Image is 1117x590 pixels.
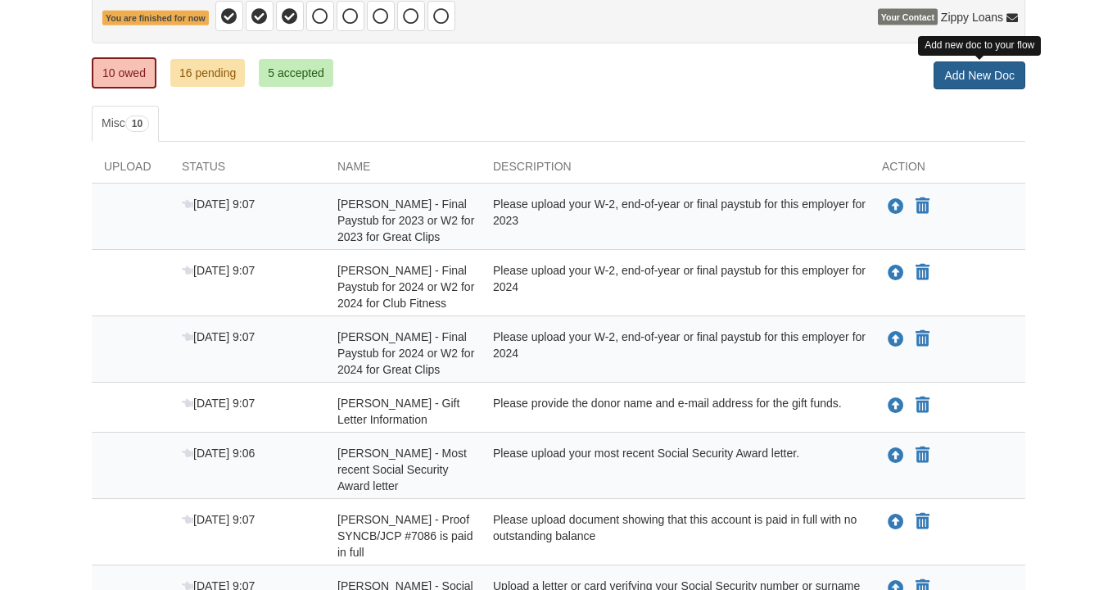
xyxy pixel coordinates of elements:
div: Add new doc to your flow [918,36,1041,55]
button: Declare Vickie Schaan - Final Paystub for 2024 or W2 for 2024 for Great Clips not applicable [914,329,931,349]
a: Add New Doc [934,61,1025,89]
span: [DATE] 9:07 [182,197,255,211]
span: Zippy Loans [941,9,1003,25]
span: [DATE] 9:07 [182,513,255,526]
a: 10 owed [92,57,156,88]
a: 5 accepted [259,59,333,87]
button: Declare Vickie Schaan - Proof SYNCB/JCP #7086 is paid in full not applicable [914,512,931,532]
span: 10 [125,116,149,132]
div: Status [170,158,325,183]
span: [DATE] 9:07 [182,264,255,277]
button: Declare Vickie Schaan - Final Paystub for 2023 or W2 for 2023 for Great Clips not applicable [914,197,931,216]
button: Upload Vickie Schaan - Most recent Social Security Award letter [886,445,906,466]
a: 16 pending [170,59,245,87]
div: Name [325,158,481,183]
span: [DATE] 9:07 [182,330,255,343]
span: You are finished for now [102,11,209,26]
button: Upload Vickie Schaan - Final Paystub for 2024 or W2 for 2024 for Club Fitness [886,262,906,284]
span: [PERSON_NAME] - Final Paystub for 2024 or W2 for 2024 for Club Fitness [337,264,474,310]
button: Declare Vickie Schaan - Final Paystub for 2024 or W2 for 2024 for Club Fitness not applicable [914,263,931,283]
button: Upload Vickie Schaan - Final Paystub for 2023 or W2 for 2023 for Great Clips [886,196,906,217]
div: Please upload document showing that this account is paid in full with no outstanding balance [481,511,870,560]
span: [PERSON_NAME] - Most recent Social Security Award letter [337,447,467,492]
div: Please upload your W-2, end-of-year or final paystub for this employer for 2024 [481,329,870,378]
button: Declare Vickie Schaan - Gift Letter Information not applicable [914,396,931,415]
div: Description [481,158,870,183]
span: [PERSON_NAME] - Final Paystub for 2023 or W2 for 2023 for Great Clips [337,197,474,243]
span: [DATE] 9:07 [182,397,255,410]
button: Upload Vickie Schaan - Gift Letter Information [886,395,906,416]
div: Upload [92,158,170,183]
div: Please upload your most recent Social Security Award letter. [481,445,870,494]
span: Your Contact [878,9,938,25]
div: Please upload your W-2, end-of-year or final paystub for this employer for 2023 [481,196,870,245]
span: [PERSON_NAME] - Proof SYNCB/JCP #7086 is paid in full [337,513,473,559]
div: Action [870,158,1025,183]
span: [DATE] 9:06 [182,447,255,460]
span: [PERSON_NAME] - Final Paystub for 2024 or W2 for 2024 for Great Clips [337,330,474,376]
button: Upload Vickie Schaan - Final Paystub for 2024 or W2 for 2024 for Great Clips [886,329,906,350]
span: [PERSON_NAME] - Gift Letter Information [337,397,459,426]
a: Misc [92,106,159,142]
div: Please provide the donor name and e-mail address for the gift funds. [481,395,870,428]
button: Upload Vickie Schaan - Proof SYNCB/JCP #7086 is paid in full [886,511,906,533]
button: Declare Vickie Schaan - Most recent Social Security Award letter not applicable [914,446,931,465]
div: Please upload your W-2, end-of-year or final paystub for this employer for 2024 [481,262,870,311]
